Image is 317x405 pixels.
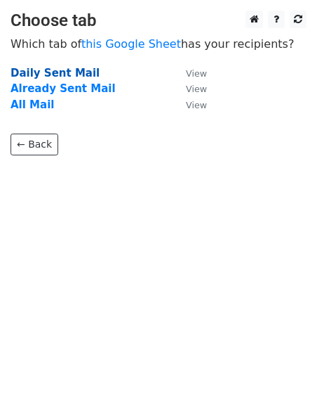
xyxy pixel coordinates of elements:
[11,82,116,95] a: Already Sent Mail
[186,100,207,110] small: View
[172,82,207,95] a: View
[11,37,306,51] p: Which tab of has your recipients?
[81,37,181,51] a: this Google Sheet
[11,98,54,111] a: All Mail
[186,84,207,94] small: View
[11,134,58,155] a: ← Back
[11,67,100,79] a: Daily Sent Mail
[172,98,207,111] a: View
[186,68,207,79] small: View
[172,67,207,79] a: View
[11,11,306,31] h3: Choose tab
